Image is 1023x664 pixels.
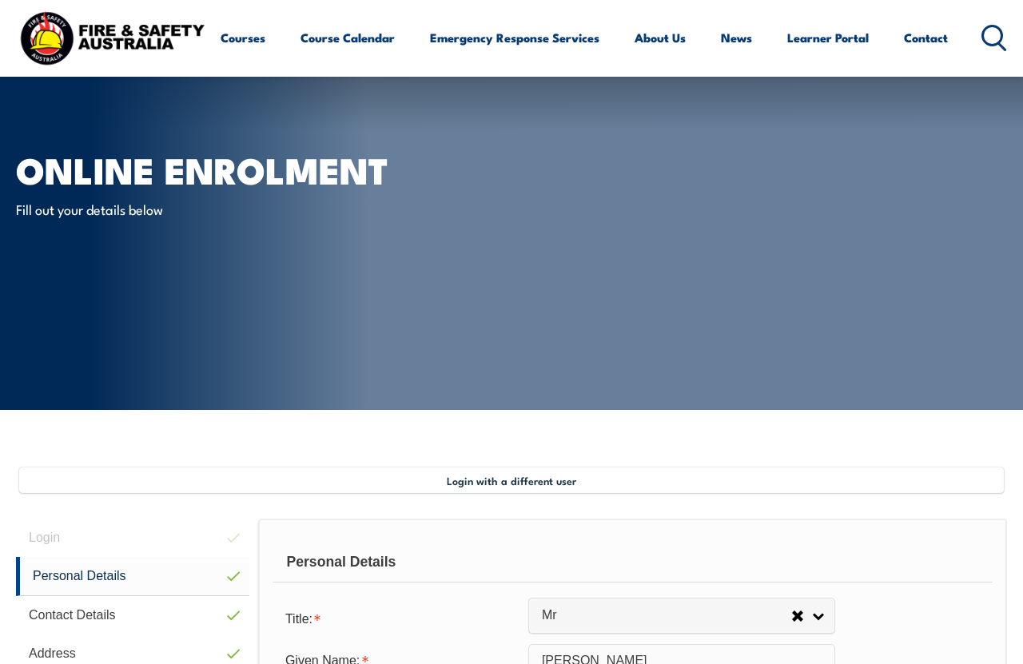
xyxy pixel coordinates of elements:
[301,18,395,57] a: Course Calendar
[787,18,869,57] a: Learner Portal
[16,200,308,218] p: Fill out your details below
[542,607,791,624] span: Mr
[16,557,249,596] a: Personal Details
[635,18,686,57] a: About Us
[430,18,599,57] a: Emergency Response Services
[16,596,249,634] a: Contact Details
[16,153,411,185] h1: Online Enrolment
[904,18,948,57] a: Contact
[273,604,528,634] div: Title is required.
[221,18,265,57] a: Courses
[721,18,752,57] a: News
[273,543,993,582] div: Personal Details
[447,474,576,487] span: Login with a different user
